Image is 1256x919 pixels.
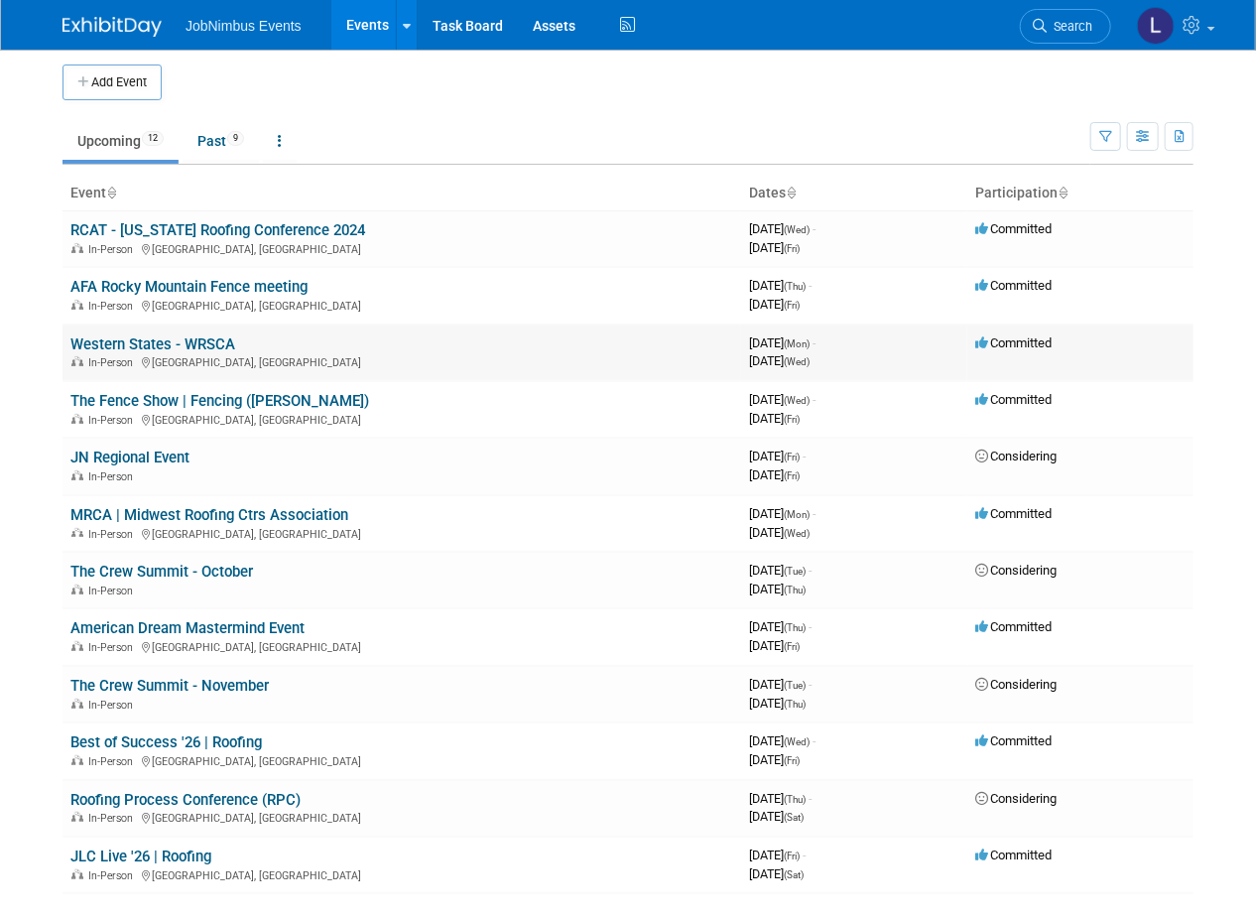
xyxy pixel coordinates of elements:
span: In-Person [88,528,139,541]
span: Considering [975,791,1057,806]
span: 9 [227,131,244,146]
span: In-Person [88,300,139,313]
span: (Sat) [784,869,804,880]
a: Past9 [183,122,259,160]
span: (Fri) [784,243,800,254]
a: Sort by Participation Type [1058,185,1068,200]
span: [DATE] [749,752,800,767]
span: Committed [975,619,1052,634]
span: [DATE] [749,696,806,711]
img: In-Person Event [71,812,83,822]
img: In-Person Event [71,869,83,879]
span: (Fri) [784,641,800,652]
th: Dates [741,177,967,210]
span: - [813,733,816,748]
span: - [813,335,816,350]
div: [GEOGRAPHIC_DATA], [GEOGRAPHIC_DATA] [70,638,733,654]
span: [DATE] [749,240,800,255]
span: [DATE] [749,791,812,806]
span: Committed [975,848,1052,862]
div: [GEOGRAPHIC_DATA], [GEOGRAPHIC_DATA] [70,240,733,256]
img: In-Person Event [71,641,83,651]
span: (Thu) [784,585,806,595]
span: In-Person [88,243,139,256]
a: American Dream Mastermind Event [70,619,305,637]
span: In-Person [88,812,139,825]
span: - [809,278,812,293]
span: JobNimbus Events [186,18,302,34]
span: Committed [975,221,1052,236]
span: Committed [975,733,1052,748]
span: (Wed) [784,395,810,406]
span: [DATE] [749,638,800,653]
span: [DATE] [749,563,812,578]
a: Sort by Event Name [106,185,116,200]
span: [DATE] [749,335,816,350]
span: In-Person [88,755,139,768]
div: [GEOGRAPHIC_DATA], [GEOGRAPHIC_DATA] [70,297,733,313]
span: (Tue) [784,680,806,691]
span: [DATE] [749,866,804,881]
a: Search [1020,9,1111,44]
span: In-Person [88,869,139,882]
a: JLC Live '26 | Roofing [70,848,211,865]
span: In-Person [88,414,139,427]
span: - [809,677,812,692]
span: (Wed) [784,736,810,747]
span: - [809,619,812,634]
span: [DATE] [749,278,812,293]
div: [GEOGRAPHIC_DATA], [GEOGRAPHIC_DATA] [70,525,733,541]
span: - [809,791,812,806]
img: In-Person Event [71,528,83,538]
div: [GEOGRAPHIC_DATA], [GEOGRAPHIC_DATA] [70,411,733,427]
span: Committed [975,392,1052,407]
span: [DATE] [749,467,800,482]
span: - [809,563,812,578]
span: [DATE] [749,506,816,521]
span: Search [1047,19,1092,34]
span: [DATE] [749,297,800,312]
span: [DATE] [749,411,800,426]
span: - [803,848,806,862]
img: In-Person Event [71,356,83,366]
a: The Crew Summit - November [70,677,269,695]
span: Considering [975,677,1057,692]
img: In-Person Event [71,300,83,310]
span: [DATE] [749,848,806,862]
span: (Thu) [784,699,806,710]
img: In-Person Event [71,470,83,480]
a: RCAT - [US_STATE] Roofing Conference 2024 [70,221,365,239]
span: (Wed) [784,528,810,539]
span: - [813,392,816,407]
span: Considering [975,563,1057,578]
span: (Wed) [784,224,810,235]
a: AFA Rocky Mountain Fence meeting [70,278,308,296]
a: JN Regional Event [70,449,189,466]
div: [GEOGRAPHIC_DATA], [GEOGRAPHIC_DATA] [70,752,733,768]
img: In-Person Event [71,414,83,424]
span: (Fri) [784,414,800,425]
span: (Fri) [784,452,800,462]
span: 12 [142,131,164,146]
span: In-Person [88,356,139,369]
img: ExhibitDay [63,17,162,37]
a: Best of Success '26 | Roofing [70,733,262,751]
span: [DATE] [749,677,812,692]
span: (Thu) [784,622,806,633]
span: (Thu) [784,281,806,292]
span: (Sat) [784,812,804,823]
button: Add Event [63,65,162,100]
span: (Thu) [784,794,806,805]
span: [DATE] [749,619,812,634]
span: (Fri) [784,470,800,481]
span: Committed [975,335,1052,350]
span: (Fri) [784,851,800,861]
a: MRCA | Midwest Roofing Ctrs Association [70,506,348,524]
span: [DATE] [749,809,804,824]
span: [DATE] [749,525,810,540]
span: Considering [975,449,1057,463]
span: (Mon) [784,509,810,520]
span: In-Person [88,641,139,654]
span: [DATE] [749,582,806,596]
span: - [813,221,816,236]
